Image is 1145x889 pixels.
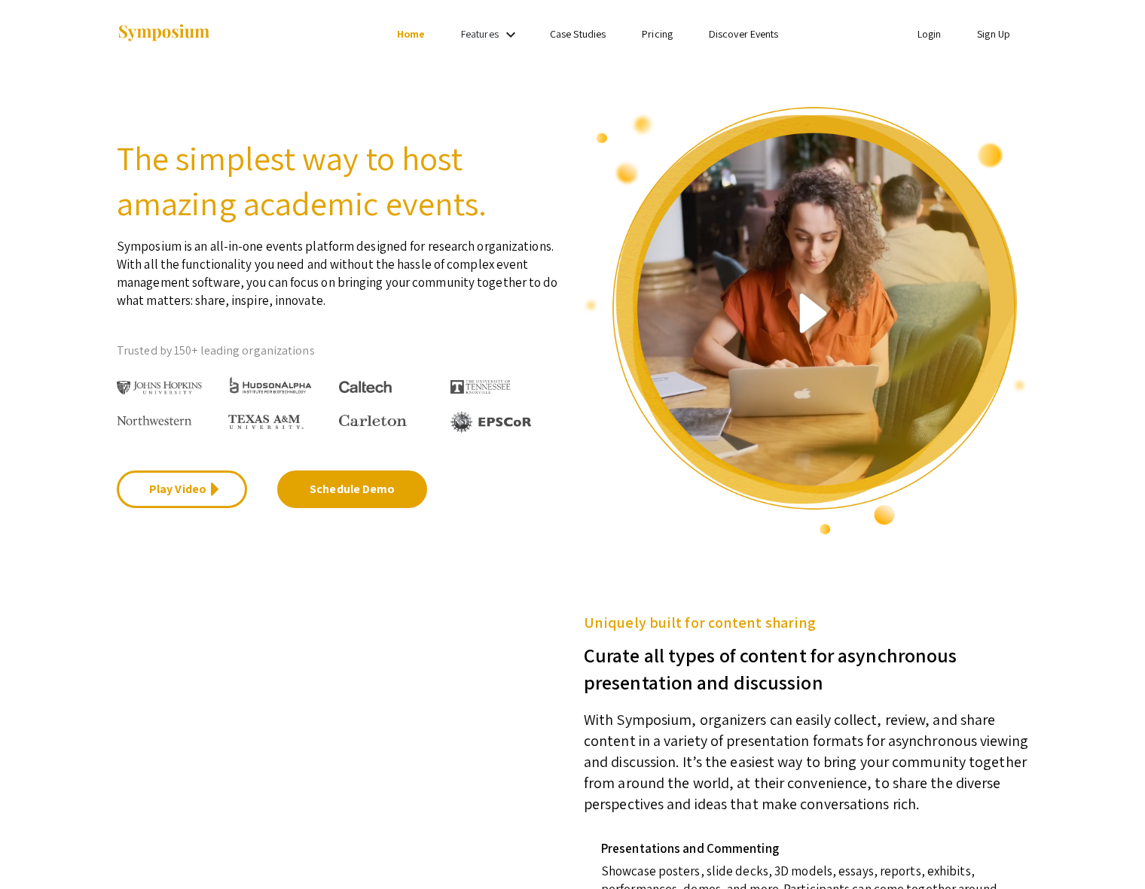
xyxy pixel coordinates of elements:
a: Pricing [642,27,673,41]
h3: Curate all types of content for asynchronous presentation and discussion [584,634,1028,696]
p: Symposium is an all-in-one events platform designed for research organizations. With all the func... [117,226,561,309]
img: Texas A&M University [228,415,304,430]
img: Northwestern [117,416,192,425]
img: video overview of Symposium [584,105,1028,536]
img: HudsonAlpha [228,376,313,394]
a: Login [918,27,942,41]
iframe: Chat [11,821,64,878]
img: Johns Hopkins University [117,381,202,395]
a: Schedule Demo [277,470,427,508]
img: The University of Tennessee [450,380,511,394]
mat-icon: Expand Features list [502,26,520,44]
a: Play Video [117,470,247,508]
img: Caltech [339,381,392,394]
a: Discover Events [709,27,779,41]
a: Case Studies [550,27,606,41]
h2: The simplest way to host amazing academic events. [117,135,561,226]
h5: Uniquely built for content sharing [584,611,1028,634]
a: Features [461,27,499,41]
p: With Symposium, organizers can easily collect, review, and share content in a variety of presenta... [584,696,1028,814]
h4: Presentations and Commenting [601,841,1017,856]
a: Sign Up [977,27,1010,41]
p: Trusted by 150+ leading organizations [117,339,561,362]
a: Home [397,27,425,41]
img: Carleton [339,415,407,427]
img: Symposium by ForagerOne [117,23,211,44]
img: EPSCOR [450,411,533,433]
